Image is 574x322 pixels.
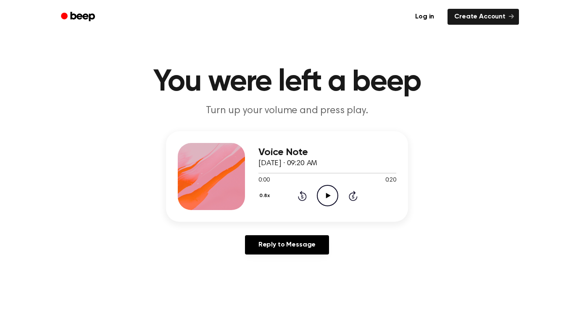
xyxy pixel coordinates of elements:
[126,104,448,118] p: Turn up your volume and press play.
[448,9,519,25] a: Create Account
[258,189,273,203] button: 0.8x
[407,7,442,26] a: Log in
[258,176,269,185] span: 0:00
[258,147,396,158] h3: Voice Note
[72,67,502,97] h1: You were left a beep
[385,176,396,185] span: 0:20
[245,235,329,254] a: Reply to Message
[258,160,317,167] span: [DATE] · 09:20 AM
[55,9,103,25] a: Beep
